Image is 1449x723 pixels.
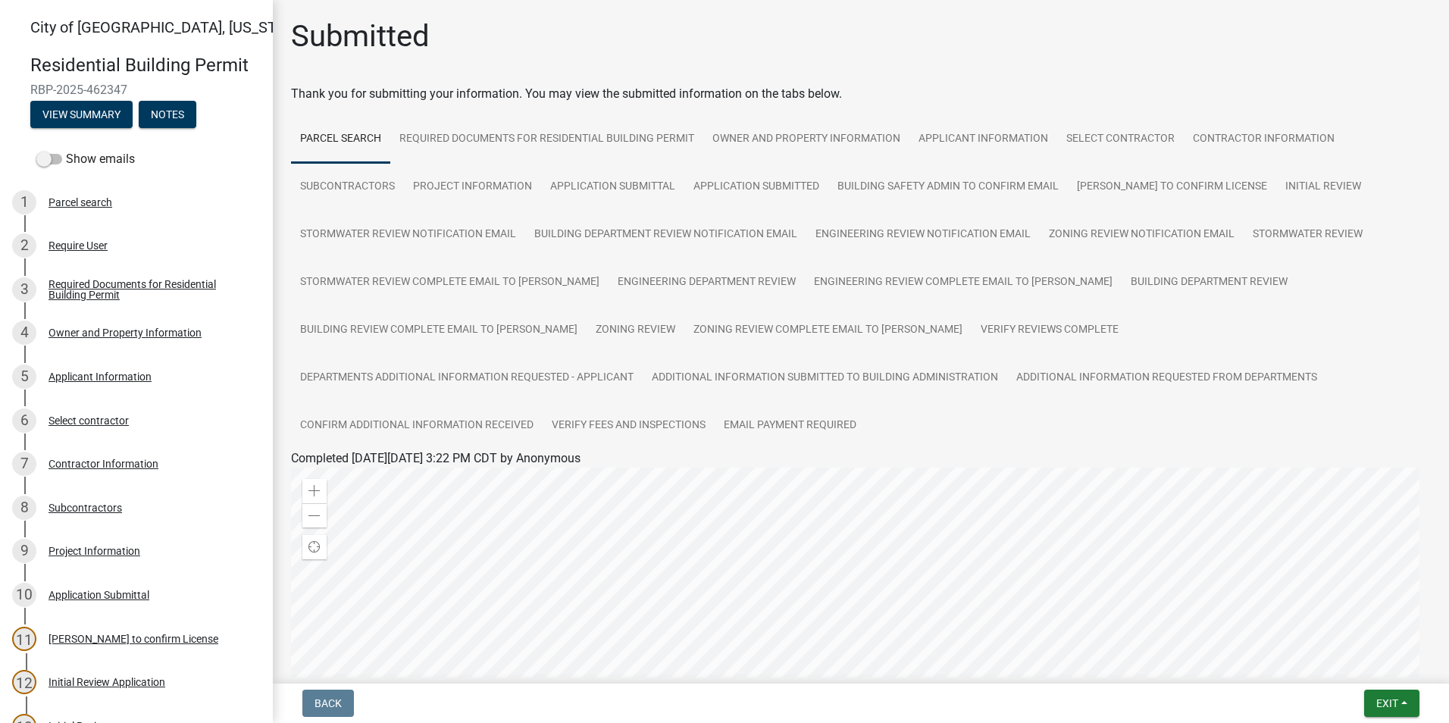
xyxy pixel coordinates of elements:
a: Building Department Review [1122,258,1297,307]
div: Subcontractors [49,502,122,513]
a: Subcontractors [291,163,404,211]
button: Notes [139,101,196,128]
a: Select contractor [1057,115,1184,164]
h1: Submitted [291,18,430,55]
span: Completed [DATE][DATE] 3:22 PM CDT by Anonymous [291,451,581,465]
a: Zoning Review Notification Email [1040,211,1244,259]
span: RBP-2025-462347 [30,83,243,97]
a: Contractor Information [1184,115,1344,164]
div: Find my location [302,535,327,559]
div: Required Documents for Residential Building Permit [49,279,249,300]
div: 10 [12,583,36,607]
a: Owner and Property Information [703,115,909,164]
div: Parcel search [49,197,112,208]
a: Building Department Review Notification Email [525,211,806,259]
wm-modal-confirm: Notes [139,109,196,121]
a: Engineering Review Notification Email [806,211,1040,259]
h4: Residential Building Permit [30,55,261,77]
div: 4 [12,321,36,345]
div: Require User [49,240,108,251]
div: Initial Review Application [49,677,165,687]
a: Stormwater Review Notification Email [291,211,525,259]
div: Application Submittal [49,590,149,600]
div: 1 [12,190,36,214]
div: Thank you for submitting your information. You may view the submitted information on the tabs below. [291,85,1431,103]
a: Parcel search [291,115,390,164]
div: 11 [12,627,36,651]
div: 12 [12,670,36,694]
div: 3 [12,277,36,302]
div: Project Information [49,546,140,556]
a: Applicant Information [909,115,1057,164]
div: 7 [12,452,36,476]
div: 9 [12,539,36,563]
a: Engineering Department Review [609,258,805,307]
button: View Summary [30,101,133,128]
a: Verify Reviews Complete [972,306,1128,355]
div: 5 [12,365,36,389]
span: Exit [1376,697,1398,709]
button: Exit [1364,690,1419,717]
a: Zoning Review Complete Email to [PERSON_NAME] [684,306,972,355]
button: Back [302,690,354,717]
a: Additional information requested from departments [1007,354,1326,402]
div: Applicant Information [49,371,152,382]
a: Confirm Additional Information Received [291,402,543,450]
a: Additional Information submitted to Building Administration [643,354,1007,402]
div: Zoom out [302,503,327,527]
a: Building Safety Admin to Confirm Email [828,163,1068,211]
a: Stormwater Review [1244,211,1372,259]
span: City of [GEOGRAPHIC_DATA], [US_STATE] [30,18,306,36]
span: Back [315,697,342,709]
div: 8 [12,496,36,520]
a: Project Information [404,163,541,211]
a: Stormwater Review Complete Email to [PERSON_NAME] [291,258,609,307]
a: Verify Fees and Inspections [543,402,715,450]
div: 6 [12,408,36,433]
div: Zoom in [302,479,327,503]
div: Contractor Information [49,459,158,469]
a: Application Submitted [684,163,828,211]
a: Application Submittal [541,163,684,211]
div: Select contractor [49,415,129,426]
wm-modal-confirm: Summary [30,109,133,121]
a: [PERSON_NAME] to confirm License [1068,163,1276,211]
a: Required Documents for Residential Building Permit [390,115,703,164]
a: Zoning Review [587,306,684,355]
a: Email Payment Required [715,402,865,450]
div: Owner and Property Information [49,327,202,338]
a: Departments Additional Information Requested - Applicant [291,354,643,402]
a: Building Review Complete Email to [PERSON_NAME] [291,306,587,355]
div: [PERSON_NAME] to confirm License [49,634,218,644]
a: Initial Review [1276,163,1370,211]
div: 2 [12,233,36,258]
label: Show emails [36,150,135,168]
a: Engineering Review Complete Email to [PERSON_NAME] [805,258,1122,307]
